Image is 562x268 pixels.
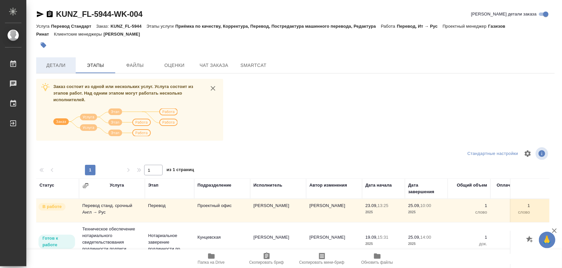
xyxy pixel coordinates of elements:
[381,24,397,29] p: Работа
[536,147,549,160] span: Посмотреть информацию
[198,182,231,189] div: Подразделение
[451,202,487,209] p: 1
[365,209,402,216] p: 2025
[194,231,250,254] td: Кунцевская
[365,235,378,240] p: 19.09,
[51,24,96,29] p: Перевод Стандарт
[119,61,151,70] span: Файлы
[80,61,111,70] span: Этапы
[451,234,487,241] p: 1
[451,209,487,216] p: слово
[420,235,431,240] p: 14:00
[361,260,393,265] span: Обновить файлы
[159,61,190,70] span: Оценки
[36,10,44,18] button: Скопировать ссылку для ЯМессенджера
[254,182,282,189] div: Исполнитель
[408,235,420,240] p: 25.09,
[198,61,230,70] span: Чат заказа
[54,32,104,37] p: Клиентские менеджеры
[239,250,294,268] button: Скопировать бриф
[53,84,193,102] span: Заказ состоит из одной или нескольких услуг. Услуга состоит из этапов работ. Над одним этапом мог...
[194,199,250,222] td: Проектный офис
[299,260,344,265] span: Скопировать мини-бриф
[494,234,530,241] p: 1
[365,241,402,247] p: 2025
[365,182,392,189] div: Дата начала
[79,199,145,222] td: Перевод станд. срочный Англ → Рус
[111,24,147,29] p: KUNZ_FL-5944
[408,241,444,247] p: 2025
[42,203,62,210] p: В работе
[408,182,444,195] div: Дата завершения
[520,146,536,162] span: Настроить таблицу
[420,203,431,208] p: 10:00
[198,260,225,265] span: Папка на Drive
[494,209,530,216] p: слово
[148,202,191,209] p: Перевод
[42,235,71,248] p: Готов к работе
[110,182,124,189] div: Услуга
[542,233,553,247] span: 🙏
[147,24,175,29] p: Этапы услуги
[249,260,284,265] span: Скопировать бриф
[306,199,362,222] td: [PERSON_NAME]
[457,182,487,189] div: Общий объем
[148,182,158,189] div: Этап
[539,232,555,248] button: 🙏
[408,209,444,216] p: 2025
[148,232,191,252] p: Нотариальное заверение подлинности по...
[471,11,537,17] span: [PERSON_NAME] детали заказа
[408,203,420,208] p: 25.09,
[451,241,487,247] p: док.
[104,32,145,37] p: [PERSON_NAME]
[524,234,536,245] button: Добавить оценку
[466,149,520,159] div: split button
[82,182,89,189] button: Сгруппировать
[250,199,306,222] td: [PERSON_NAME]
[167,166,194,175] span: из 1 страниц
[36,38,51,52] button: Добавить тэг
[294,250,350,268] button: Скопировать мини-бриф
[365,203,378,208] p: 23.09,
[309,182,347,189] div: Автор изменения
[397,24,443,29] p: Перевод, Ит → Рус
[378,203,388,208] p: 13:25
[238,61,269,70] span: SmartCat
[40,182,54,189] div: Статус
[250,231,306,254] td: [PERSON_NAME]
[36,24,51,29] p: Услуга
[350,250,405,268] button: Обновить файлы
[494,241,530,247] p: док.
[494,182,530,195] div: Оплачиваемый объем
[208,83,218,93] button: close
[46,10,54,18] button: Скопировать ссылку
[184,250,239,268] button: Папка на Drive
[306,231,362,254] td: [PERSON_NAME]
[175,24,381,29] p: Приёмка по качеству, Корректура, Перевод, Постредактура машинного перевода, Редактура
[79,223,145,262] td: Техническое обеспечение нотариального свидетельствования подлинности подписи переводчика Не указан
[56,10,143,18] a: KUNZ_FL-5944-WK-004
[96,24,110,29] p: Заказ:
[378,235,388,240] p: 15:31
[443,24,488,29] p: Проектный менеджер
[40,61,72,70] span: Детали
[494,202,530,209] p: 1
